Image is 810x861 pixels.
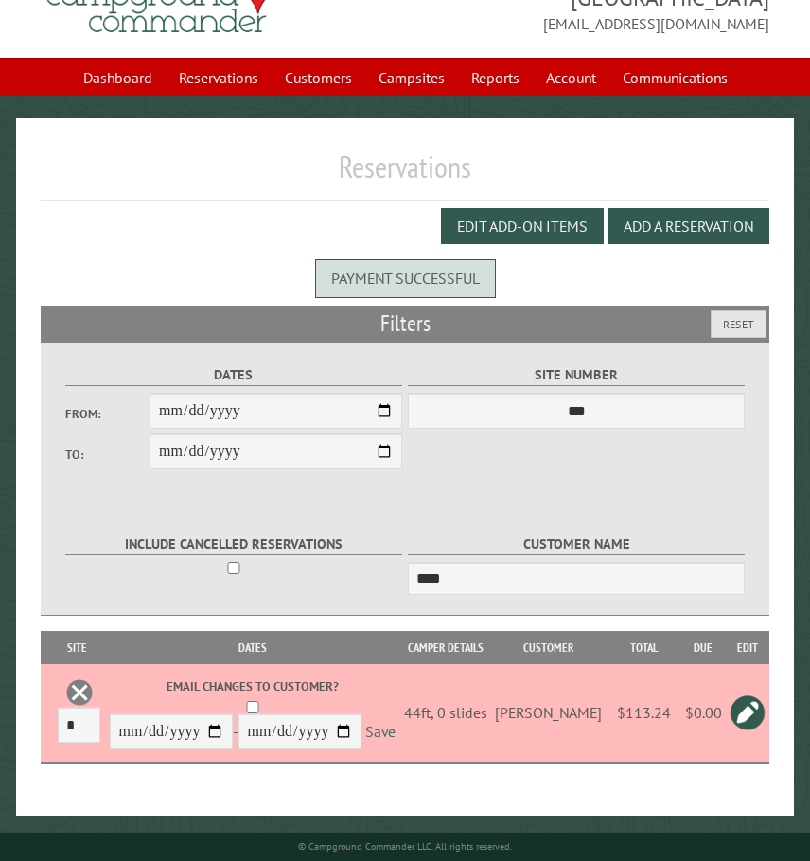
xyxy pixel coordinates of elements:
a: Campsites [367,60,456,96]
th: Total [606,631,681,664]
a: Account [535,60,607,96]
th: Site [50,631,104,664]
label: To: [65,446,150,464]
h1: Reservations [41,149,769,201]
a: Dashboard [72,60,164,96]
label: Site Number [408,364,745,386]
h2: Filters [41,306,769,342]
button: Edit Add-on Items [441,208,604,244]
th: Customer [491,631,606,664]
td: [PERSON_NAME] [491,664,606,764]
label: Email changes to customer? [107,677,397,695]
div: Payment successful [315,259,496,297]
td: $0.00 [681,664,725,764]
label: Include Cancelled Reservations [65,534,402,555]
a: Communications [611,60,739,96]
label: Dates [65,364,402,386]
th: Camper Details [400,631,491,664]
th: Due [681,631,725,664]
small: © Campground Commander LLC. All rights reserved. [298,840,512,852]
th: Edit [725,631,769,664]
th: Dates [104,631,400,664]
button: Reset [711,310,766,338]
a: Save [365,723,396,742]
a: Delete this reservation [65,678,94,707]
button: Add a Reservation [607,208,769,244]
a: Reports [460,60,531,96]
a: Reservations [167,60,270,96]
div: - [107,677,397,754]
label: Customer Name [408,534,745,555]
label: From: [65,405,150,423]
td: 44ft, 0 slides [400,664,491,764]
a: Customers [273,60,363,96]
td: $113.24 [606,664,681,764]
